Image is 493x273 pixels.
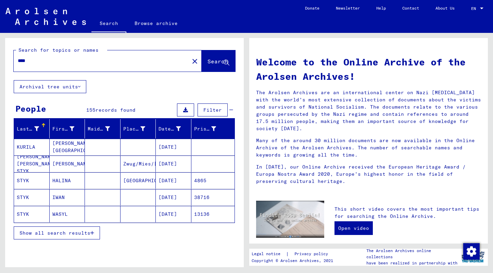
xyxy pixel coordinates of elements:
[50,156,85,172] mat-cell: [PERSON_NAME]
[86,107,96,113] span: 155
[14,206,50,222] mat-cell: STYK
[471,6,479,11] span: EN
[366,248,458,260] p: The Arolsen Archives online collections
[121,172,156,189] mat-cell: [GEOGRAPHIC_DATA]
[203,107,222,113] span: Filter
[463,243,480,260] img: Change consent
[17,123,49,134] div: Last Name
[256,55,481,84] h1: Welcome to the Online Archive of the Arolsen Archives!
[460,248,486,265] img: yv_logo.png
[252,250,336,258] div: |
[156,139,191,155] mat-cell: [DATE]
[252,258,336,264] p: Copyright © Arolsen Archives, 2021
[52,125,75,133] div: First Name
[15,102,46,115] div: People
[191,189,235,206] mat-cell: 38716
[256,163,481,185] p: In [DATE], our Online Archive received the European Heritage Award / Europa Nostra Award 2020, Eu...
[123,123,156,134] div: Place of Birth
[256,201,324,238] img: video.jpg
[50,172,85,189] mat-cell: HALINA
[85,119,121,138] mat-header-cell: Maiden Name
[289,250,336,258] a: Privacy policy
[191,172,235,189] mat-cell: 4865
[91,15,126,33] a: Search
[14,172,50,189] mat-cell: STYK
[14,156,50,172] mat-cell: [PERSON_NAME] [PERSON_NAME] STYK
[207,58,228,65] span: Search
[88,125,110,133] div: Maiden Name
[126,15,186,32] a: Browse archive
[14,189,50,206] mat-cell: STYK
[14,226,100,239] button: Show all search results
[50,119,85,138] mat-header-cell: First Name
[334,206,481,220] p: This short video covers the most important tips for searching the Online Archive.
[198,103,228,116] button: Filter
[334,221,373,235] a: Open video
[123,125,146,133] div: Place of Birth
[194,125,216,133] div: Prisoner #
[18,47,99,53] mat-label: Search for topics or names
[50,206,85,222] mat-cell: WASYL
[256,137,481,159] p: Many of the around 30 million documents are now available in the Online Archive of the Arolsen Ar...
[17,125,39,133] div: Last Name
[50,189,85,206] mat-cell: IWAN
[191,206,235,222] mat-cell: 13136
[252,250,286,258] a: Legal notice
[121,156,156,172] mat-cell: Zwug/Mies/[GEOGRAPHIC_DATA]
[156,189,191,206] mat-cell: [DATE]
[156,156,191,172] mat-cell: [DATE]
[159,125,181,133] div: Date of Birth
[50,139,85,155] mat-cell: [PERSON_NAME]. [GEOGRAPHIC_DATA].
[159,123,191,134] div: Date of Birth
[366,260,458,266] p: have been realized in partnership with
[121,119,156,138] mat-header-cell: Place of Birth
[188,54,202,68] button: Clear
[14,139,50,155] mat-cell: KURILA
[191,119,235,138] mat-header-cell: Prisoner #
[88,123,120,134] div: Maiden Name
[156,206,191,222] mat-cell: [DATE]
[191,57,199,65] mat-icon: close
[156,119,191,138] mat-header-cell: Date of Birth
[5,8,86,25] img: Arolsen_neg.svg
[52,123,85,134] div: First Name
[20,230,90,236] span: Show all search results
[256,89,481,132] p: The Arolsen Archives are an international center on Nazi [MEDICAL_DATA] with the world’s most ext...
[14,119,50,138] mat-header-cell: Last Name
[194,123,227,134] div: Prisoner #
[202,50,235,72] button: Search
[156,172,191,189] mat-cell: [DATE]
[96,107,136,113] span: records found
[14,80,86,93] button: Archival tree units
